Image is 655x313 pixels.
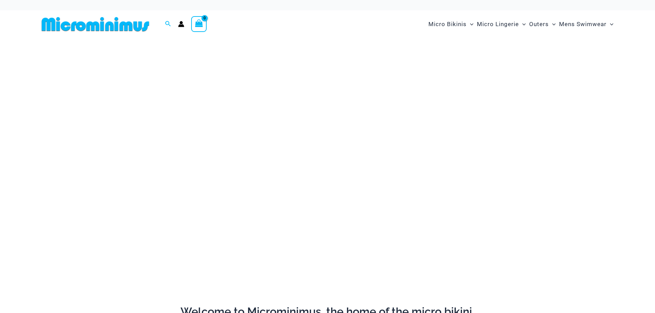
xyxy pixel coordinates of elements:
[428,15,467,33] span: Micro Bikinis
[519,15,526,33] span: Menu Toggle
[426,13,616,36] nav: Site Navigation
[527,14,557,35] a: OutersMenu ToggleMenu Toggle
[559,15,607,33] span: Mens Swimwear
[467,15,473,33] span: Menu Toggle
[165,20,171,29] a: Search icon link
[477,15,519,33] span: Micro Lingerie
[607,15,613,33] span: Menu Toggle
[475,14,527,35] a: Micro LingerieMenu ToggleMenu Toggle
[427,14,475,35] a: Micro BikinisMenu ToggleMenu Toggle
[39,16,152,32] img: MM SHOP LOGO FLAT
[191,16,207,32] a: View Shopping Cart, empty
[529,15,549,33] span: Outers
[557,14,615,35] a: Mens SwimwearMenu ToggleMenu Toggle
[549,15,556,33] span: Menu Toggle
[178,21,184,27] a: Account icon link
